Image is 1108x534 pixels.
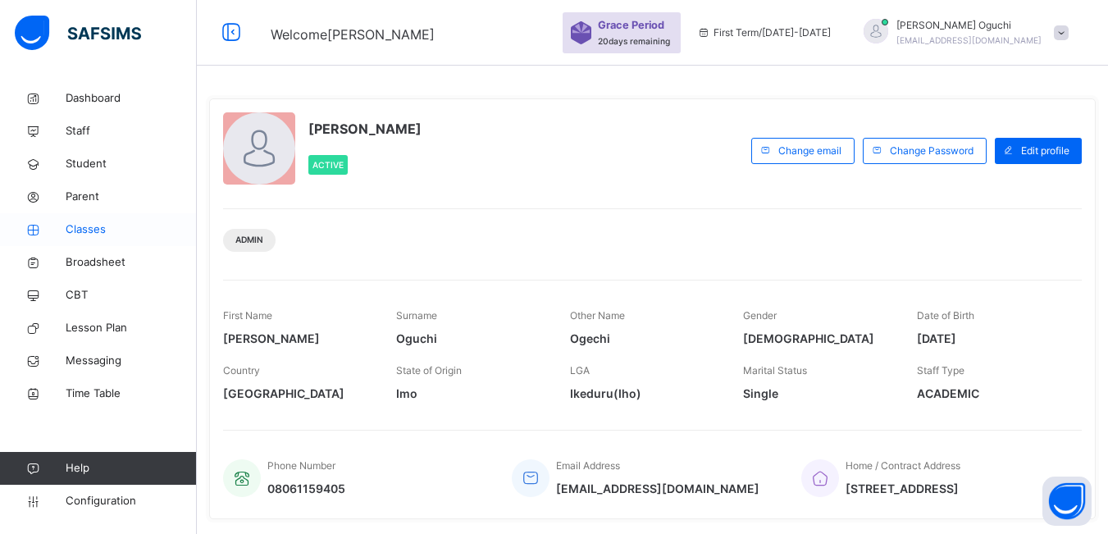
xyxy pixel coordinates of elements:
[570,364,590,377] span: LGA
[66,493,196,509] span: Configuration
[223,385,372,402] span: [GEOGRAPHIC_DATA]
[396,330,545,347] span: Oguchi
[267,480,345,497] span: 08061159405
[66,123,197,139] span: Staff
[267,459,335,472] span: Phone Number
[1042,477,1092,526] button: Open asap
[235,234,263,246] span: Admin
[66,189,197,205] span: Parent
[556,480,759,497] span: [EMAIL_ADDRESS][DOMAIN_NAME]
[66,320,197,336] span: Lesson Plan
[1021,144,1069,158] span: Edit profile
[896,35,1042,45] span: [EMAIL_ADDRESS][DOMAIN_NAME]
[743,364,807,377] span: Marital Status
[743,330,891,347] span: [DEMOGRAPHIC_DATA]
[598,36,670,46] span: 20 days remaining
[571,21,591,44] img: sticker-purple.71386a28dfed39d6af7621340158ba97.svg
[846,480,960,497] span: [STREET_ADDRESS]
[743,385,891,402] span: Single
[846,459,960,472] span: Home / Contract Address
[917,385,1065,402] span: ACADEMIC
[570,330,718,347] span: Ogechi
[896,18,1042,33] span: [PERSON_NAME] Oguchi
[66,221,197,238] span: Classes
[308,119,422,139] span: [PERSON_NAME]
[271,26,435,43] span: Welcome [PERSON_NAME]
[396,364,462,377] span: State of Origin
[743,309,777,322] span: Gender
[312,160,344,170] span: Active
[917,364,964,377] span: Staff Type
[15,16,141,50] img: safsims
[778,144,841,158] span: Change email
[598,17,664,33] span: Grace Period
[556,459,620,472] span: Email Address
[917,309,974,322] span: Date of Birth
[570,385,718,402] span: Ikeduru(Iho)
[66,90,197,107] span: Dashboard
[66,460,196,477] span: Help
[223,309,272,322] span: First Name
[223,330,372,347] span: [PERSON_NAME]
[396,385,545,402] span: Imo
[223,364,260,377] span: Country
[66,287,197,304] span: CBT
[917,330,1065,347] span: [DATE]
[66,386,197,402] span: Time Table
[66,353,197,369] span: Messaging
[66,254,197,271] span: Broadsheet
[570,309,625,322] span: Other Name
[396,309,437,322] span: Surname
[890,144,973,158] span: Change Password
[697,25,831,40] span: session/term information
[66,156,197,172] span: Student
[847,18,1077,48] div: ChristinaOguchi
